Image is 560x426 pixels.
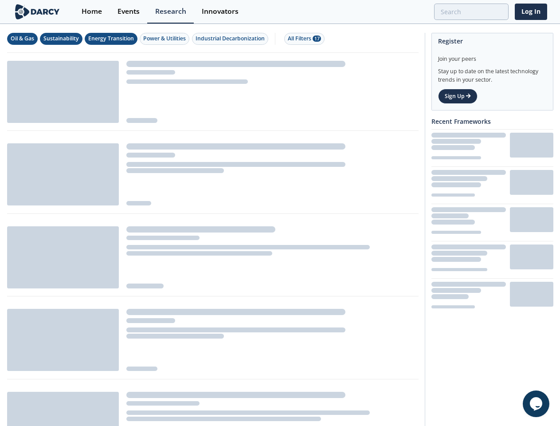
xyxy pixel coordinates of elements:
div: Home [82,8,102,15]
button: Oil & Gas [7,33,38,45]
input: Advanced Search [434,4,509,20]
a: Log In [515,4,547,20]
div: Oil & Gas [11,35,34,43]
div: Recent Frameworks [431,114,553,129]
button: All Filters 17 [284,33,325,45]
a: Sign Up [438,89,478,104]
span: 17 [313,35,321,42]
button: Sustainability [40,33,82,45]
div: Innovators [202,8,239,15]
div: Register [438,33,547,49]
button: Energy Transition [85,33,137,45]
button: Industrial Decarbonization [192,33,268,45]
div: Join your peers [438,49,547,63]
div: All Filters [288,35,321,43]
iframe: chat widget [523,390,551,417]
div: Stay up to date on the latest technology trends in your sector. [438,63,547,84]
div: Industrial Decarbonization [196,35,265,43]
img: logo-wide.svg [13,4,62,20]
button: Power & Utilities [140,33,189,45]
div: Power & Utilities [143,35,186,43]
div: Energy Transition [88,35,134,43]
div: Sustainability [43,35,79,43]
div: Events [117,8,140,15]
div: Research [155,8,186,15]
